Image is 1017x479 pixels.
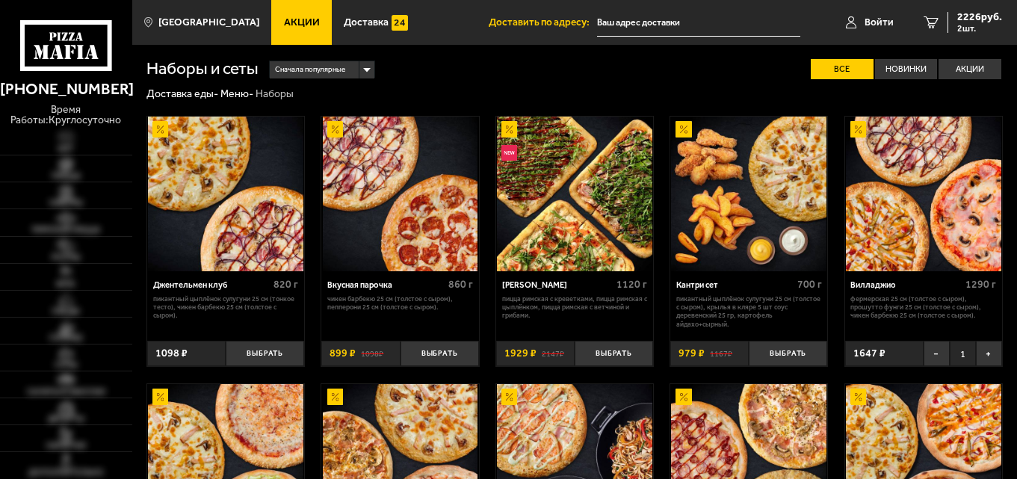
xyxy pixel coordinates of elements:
[147,117,304,272] a: АкционныйДжентельмен клуб
[330,348,356,359] span: 899 ₽
[148,117,303,272] img: Джентельмен клуб
[152,121,168,137] img: Акционный
[153,280,271,291] div: Джентельмен клуб
[275,60,345,80] span: Сначала популярные
[676,294,822,328] p: Пикантный цыплёнок сулугуни 25 см (толстое с сыром), крылья в кляре 5 шт соус деревенский 25 гр, ...
[489,17,597,28] span: Доставить по адресу:
[501,145,517,161] img: Новинка
[850,121,866,137] img: Акционный
[939,59,1001,79] label: Акции
[616,278,647,291] span: 1120 г
[327,294,473,312] p: Чикен Барбекю 25 см (толстое с сыром), Пепперони 25 см (толстое с сыром).
[323,117,478,272] img: Вкусная парочка
[401,341,479,367] button: Выбрать
[853,348,885,359] span: 1647 ₽
[146,61,259,78] h1: Наборы и сеты
[146,87,218,100] a: Доставка еды-
[865,17,894,28] span: Войти
[284,17,320,28] span: Акции
[153,294,299,320] p: Пикантный цыплёнок сулугуни 25 см (тонкое тесто), Чикен Барбекю 25 см (толстое с сыром).
[327,121,343,137] img: Акционный
[344,17,389,28] span: Доставка
[327,280,445,291] div: Вкусная парочка
[575,341,653,367] button: Выбрать
[501,121,517,137] img: Акционный
[676,121,691,137] img: Акционный
[361,348,383,359] s: 1098 ₽
[597,9,800,37] input: Ваш адрес доставки
[220,87,253,100] a: Меню-
[671,117,826,272] img: Кантри сет
[496,117,653,272] a: АкционныйНовинкаМама Миа
[957,24,1002,33] span: 2 шт.
[502,294,648,320] p: Пицца Римская с креветками, Пицца Римская с цыплёнком, Пицца Римская с ветчиной и грибами.
[226,341,304,367] button: Выбрать
[676,280,794,291] div: Кантри сет
[152,389,168,404] img: Акционный
[670,117,827,272] a: АкционныйКантри сет
[327,389,343,404] img: Акционный
[965,278,996,291] span: 1290 г
[710,348,732,359] s: 1167 ₽
[392,15,407,31] img: 15daf4d41897b9f0e9f617042186c801.svg
[256,87,294,101] div: Наборы
[850,280,962,291] div: Вилладжио
[924,341,950,367] button: −
[850,389,866,404] img: Акционный
[502,280,613,291] div: [PERSON_NAME]
[676,389,691,404] img: Акционный
[155,348,188,359] span: 1098 ₽
[850,294,996,320] p: Фермерская 25 см (толстое с сыром), Прошутто Фунги 25 см (толстое с сыром), Чикен Барбекю 25 см (...
[976,341,1002,367] button: +
[448,278,473,291] span: 860 г
[678,348,705,359] span: 979 ₽
[957,12,1002,22] span: 2226 руб.
[950,341,976,367] span: 1
[845,117,1002,272] a: АкционныйВилладжио
[875,59,938,79] label: Новинки
[542,348,564,359] s: 2147 ₽
[811,59,874,79] label: Все
[504,348,537,359] span: 1929 ₽
[321,117,478,272] a: АкционныйВкусная парочка
[749,341,827,367] button: Выбрать
[846,117,1001,272] img: Вилладжио
[273,278,298,291] span: 820 г
[501,389,517,404] img: Акционный
[797,278,822,291] span: 700 г
[497,117,652,272] img: Мама Миа
[158,17,259,28] span: [GEOGRAPHIC_DATA]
